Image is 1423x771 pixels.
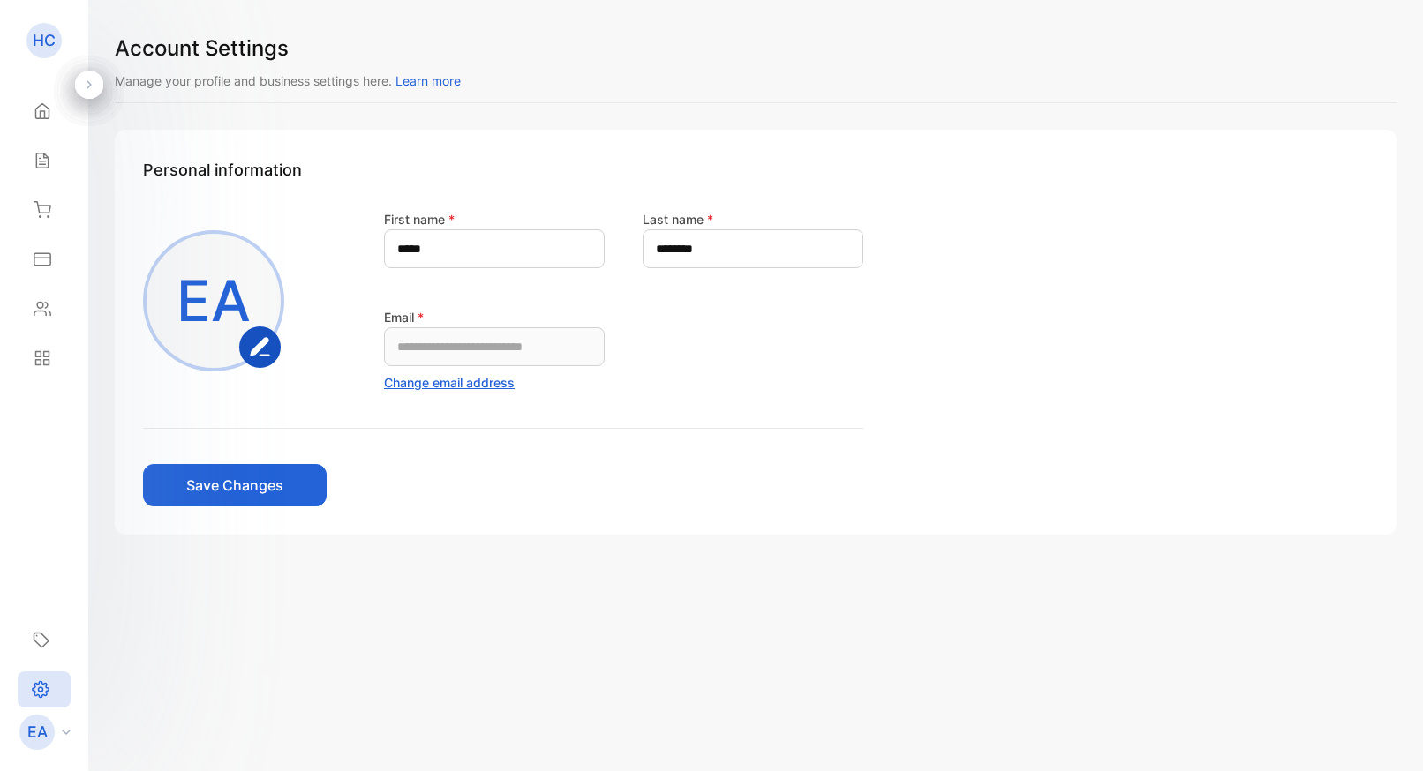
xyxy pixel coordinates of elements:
label: First name [384,212,455,227]
label: Last name [643,212,713,227]
span: Learn more [395,73,461,88]
p: HC [33,29,56,52]
button: Change email address [384,373,515,392]
h1: Personal information [143,158,1368,182]
h1: Account Settings [115,33,1397,64]
p: EA [177,258,251,343]
button: Open LiveChat chat widget [14,7,67,60]
p: Manage your profile and business settings here. [115,71,1397,90]
p: EA [27,721,48,744]
label: Email [384,310,424,325]
button: Save Changes [143,464,327,506]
